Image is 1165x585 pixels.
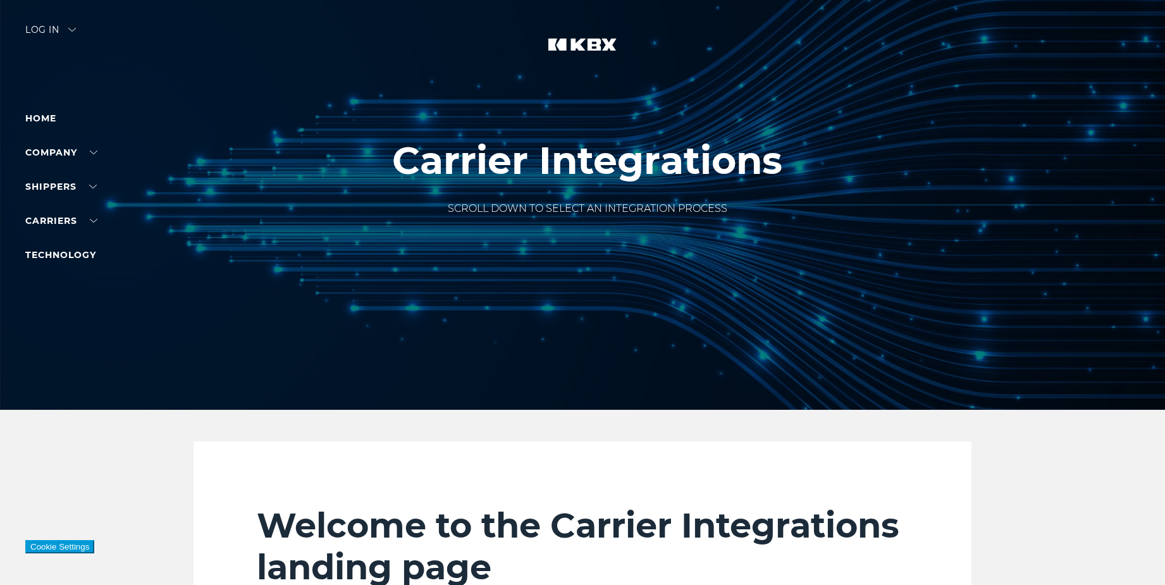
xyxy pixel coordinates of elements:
[25,113,56,124] a: Home
[392,201,782,216] p: SCROLL DOWN TO SELECT AN INTEGRATION PROCESS
[25,181,97,192] a: SHIPPERS
[25,249,96,261] a: Technology
[25,215,97,226] a: Carriers
[25,25,76,44] div: Log in
[68,28,76,32] img: arrow
[25,147,97,158] a: Company
[392,139,782,182] h1: Carrier Integrations
[535,25,630,81] img: kbx logo
[25,540,94,553] button: Cookie Settings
